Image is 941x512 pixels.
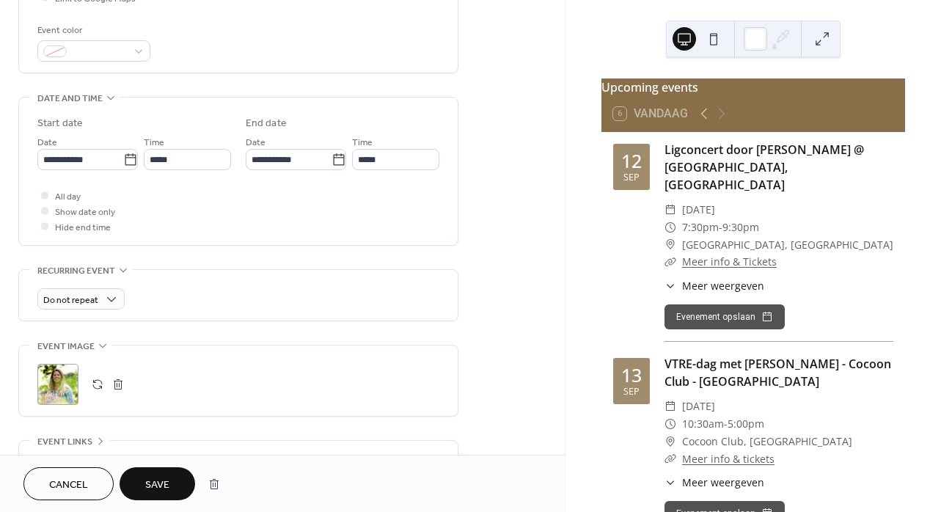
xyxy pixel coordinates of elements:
[23,467,114,500] button: Cancel
[719,219,722,236] span: -
[724,415,728,433] span: -
[37,23,147,38] div: Event color
[664,304,785,329] button: Evenement opslaan
[682,219,719,236] span: 7:30pm
[682,415,724,433] span: 10:30am
[145,478,169,493] span: Save
[682,255,777,268] a: Meer info & Tickets
[664,398,676,415] div: ​
[664,475,676,490] div: ​
[728,415,764,433] span: 5:00pm
[664,475,764,490] button: ​Meer weergeven
[55,220,111,235] span: Hide end time
[120,467,195,500] button: Save
[37,263,115,279] span: Recurring event
[623,387,640,397] div: sep
[621,366,642,384] div: 13
[37,91,103,106] span: Date and time
[352,135,373,150] span: Time
[682,398,715,415] span: [DATE]
[19,441,458,472] div: •••
[664,433,676,450] div: ​
[621,152,642,170] div: 12
[144,135,164,150] span: Time
[37,434,92,450] span: Event links
[682,452,775,466] a: Meer info & tickets
[246,135,266,150] span: Date
[664,201,676,219] div: ​
[246,116,287,131] div: End date
[37,116,83,131] div: Start date
[43,292,98,309] span: Do not repeat
[55,205,115,220] span: Show date only
[37,135,57,150] span: Date
[601,78,905,96] div: Upcoming events
[682,433,852,450] span: Cocoon Club, [GEOGRAPHIC_DATA]
[664,415,676,433] div: ​
[722,219,759,236] span: 9:30pm
[664,253,676,271] div: ​
[664,236,676,254] div: ​
[664,278,764,293] button: ​Meer weergeven
[682,278,764,293] span: Meer weergeven
[664,356,891,390] a: VTRE-dag met [PERSON_NAME] - Cocoon Club - [GEOGRAPHIC_DATA]
[55,189,81,205] span: All day
[682,201,715,219] span: [DATE]
[664,450,676,468] div: ​
[682,236,893,254] span: [GEOGRAPHIC_DATA], [GEOGRAPHIC_DATA]
[37,364,78,405] div: ;
[623,173,640,183] div: sep
[49,478,88,493] span: Cancel
[664,278,676,293] div: ​
[37,339,95,354] span: Event image
[664,219,676,236] div: ​
[682,475,764,490] span: Meer weergeven
[664,142,864,193] a: Ligconcert door [PERSON_NAME] @ [GEOGRAPHIC_DATA], [GEOGRAPHIC_DATA]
